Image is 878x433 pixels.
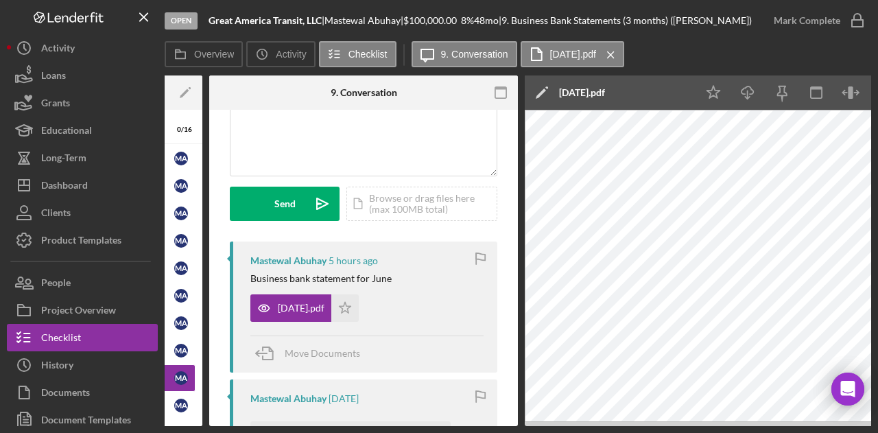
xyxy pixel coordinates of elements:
[7,117,158,144] button: Educational
[7,324,158,351] button: Checklist
[41,269,71,300] div: People
[521,41,624,67] button: [DATE].pdf
[412,41,517,67] button: 9. Conversation
[41,62,66,93] div: Loans
[329,393,359,404] time: 2025-07-24 05:49
[7,296,158,324] button: Project Overview
[474,15,499,26] div: 48 mo
[461,15,474,26] div: 8 %
[41,296,116,327] div: Project Overview
[250,255,327,266] div: Mastewal Abuhay
[246,41,315,67] button: Activity
[230,187,340,221] button: Send
[174,179,188,193] div: M A
[174,289,188,303] div: M A
[7,89,158,117] button: Grants
[329,255,378,266] time: 2025-08-14 11:32
[7,62,158,89] button: Loans
[324,15,403,26] div: Mastewal Abuhay |
[41,324,81,355] div: Checklist
[174,261,188,275] div: M A
[174,399,188,412] div: M A
[209,15,324,26] div: |
[274,187,296,221] div: Send
[7,379,158,406] button: Documents
[174,316,188,330] div: M A
[174,152,188,165] div: M A
[167,126,192,134] div: 0 / 16
[250,393,327,404] div: Mastewal Abuhay
[165,12,198,30] div: Open
[174,234,188,248] div: M A
[174,207,188,220] div: M A
[41,172,88,202] div: Dashboard
[250,294,359,322] button: [DATE].pdf
[831,373,864,406] div: Open Intercom Messenger
[7,34,158,62] button: Activity
[559,87,605,98] div: [DATE].pdf
[403,15,461,26] div: $100,000.00
[174,344,188,358] div: M A
[41,379,90,410] div: Documents
[760,7,871,34] button: Mark Complete
[7,144,158,172] button: Long-Term
[7,172,158,199] button: Dashboard
[348,49,388,60] label: Checklist
[7,199,158,226] button: Clients
[41,351,73,382] div: History
[285,347,360,359] span: Move Documents
[441,49,508,60] label: 9. Conversation
[41,199,71,230] div: Clients
[41,226,121,257] div: Product Templates
[250,273,392,284] div: Business bank statement for June
[41,89,70,120] div: Grants
[174,371,188,385] div: M A
[7,269,158,296] button: People
[499,15,752,26] div: | 9. Business Bank Statements (3 months) ([PERSON_NAME])
[165,41,243,67] button: Overview
[41,34,75,65] div: Activity
[550,49,596,60] label: [DATE].pdf
[7,351,158,379] button: History
[331,87,397,98] div: 9. Conversation
[276,49,306,60] label: Activity
[194,49,234,60] label: Overview
[41,144,86,175] div: Long-Term
[41,117,92,148] div: Educational
[7,226,158,254] button: Product Templates
[278,303,324,314] div: [DATE].pdf
[319,41,396,67] button: Checklist
[250,336,374,371] button: Move Documents
[209,14,322,26] b: Great America Transit, LLC
[774,7,840,34] div: Mark Complete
